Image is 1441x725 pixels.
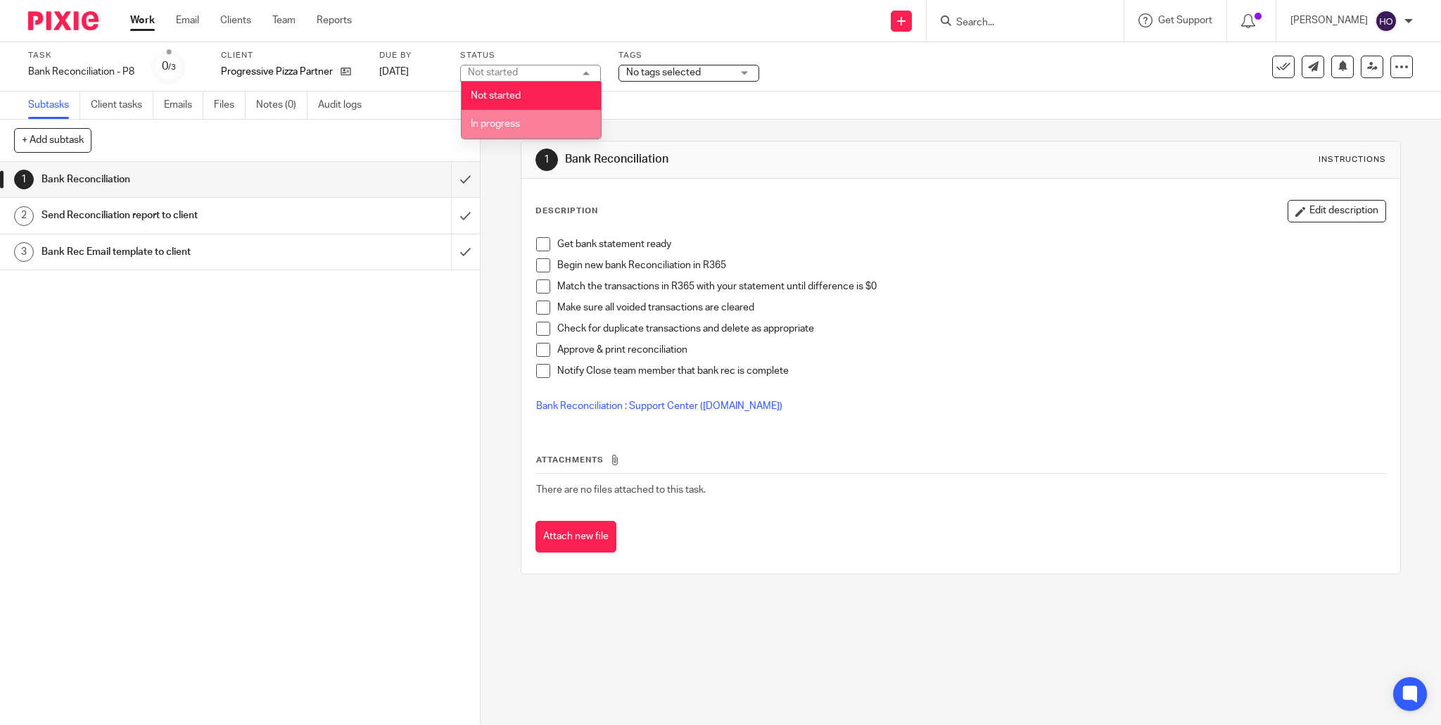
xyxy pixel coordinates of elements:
a: Client tasks [91,92,153,119]
span: Attachments [536,456,604,464]
label: Task [28,50,134,61]
div: 0 [162,58,176,75]
label: Status [460,50,601,61]
a: Emails [164,92,203,119]
a: Subtasks [28,92,80,119]
h1: Bank Rec Email template to client [42,241,305,263]
button: Edit description [1288,200,1386,222]
span: In progress [471,119,520,129]
span: No tags selected [626,68,701,77]
p: Description [535,206,598,217]
div: Not started [468,68,518,77]
p: Make sure all voided transactions are cleared [557,301,1386,315]
label: Tags [618,50,759,61]
div: 1 [535,149,558,171]
p: [PERSON_NAME] [1290,13,1368,27]
p: Check for duplicate transactions and delete as appropriate [557,322,1386,336]
input: Search [955,17,1081,30]
div: 1 [14,170,34,189]
label: Due by [379,50,443,61]
h1: Send Reconciliation report to client [42,205,305,226]
p: Notify Close team member that bank rec is complete [557,364,1386,378]
p: Match the transactions in R365 with your statement until difference is $0 [557,279,1386,294]
a: Files [214,92,246,119]
a: Audit logs [318,92,372,119]
a: Notes (0) [256,92,307,119]
span: There are no files attached to this task. [536,485,706,495]
span: [DATE] [379,67,409,77]
p: Begin new bank Reconciliation in R365 [557,258,1386,272]
div: 3 [14,242,34,262]
button: + Add subtask [14,128,91,152]
button: Attach new file [535,521,616,553]
label: Client [221,50,362,61]
a: Email [176,13,199,27]
div: Instructions [1319,154,1386,165]
div: Bank Reconciliation - P8 [28,65,134,79]
a: Bank Reconciliation : Support Center ([DOMAIN_NAME]) [536,401,782,411]
div: 2 [14,206,34,226]
span: Get Support [1158,15,1212,25]
a: Work [130,13,155,27]
h1: Bank Reconciliation [42,169,305,190]
h1: Bank Reconciliation [565,152,991,167]
p: Get bank statement ready [557,237,1386,251]
p: Approve & print reconciliation [557,343,1386,357]
p: Progressive Pizza Partners [221,65,334,79]
a: Clients [220,13,251,27]
img: Pixie [28,11,99,30]
span: Not started [471,91,521,101]
a: Reports [317,13,352,27]
a: Team [272,13,296,27]
small: /3 [168,63,176,71]
img: svg%3E [1375,10,1397,32]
